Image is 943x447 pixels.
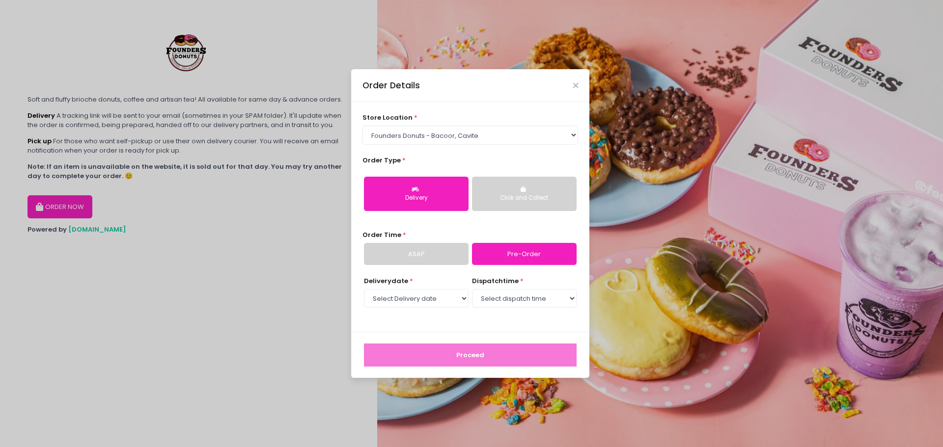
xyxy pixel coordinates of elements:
[364,343,577,367] button: Proceed
[479,194,570,203] div: Click and Collect
[573,83,578,88] button: Close
[364,177,469,211] button: Delivery
[472,243,577,265] a: Pre-Order
[364,243,469,265] a: ASAP
[362,156,401,165] span: Order Type
[362,79,420,92] div: Order Details
[371,194,462,203] div: Delivery
[472,177,577,211] button: Click and Collect
[362,113,413,122] span: store location
[472,276,519,286] span: dispatch time
[364,276,408,286] span: Delivery date
[362,230,401,239] span: Order Time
